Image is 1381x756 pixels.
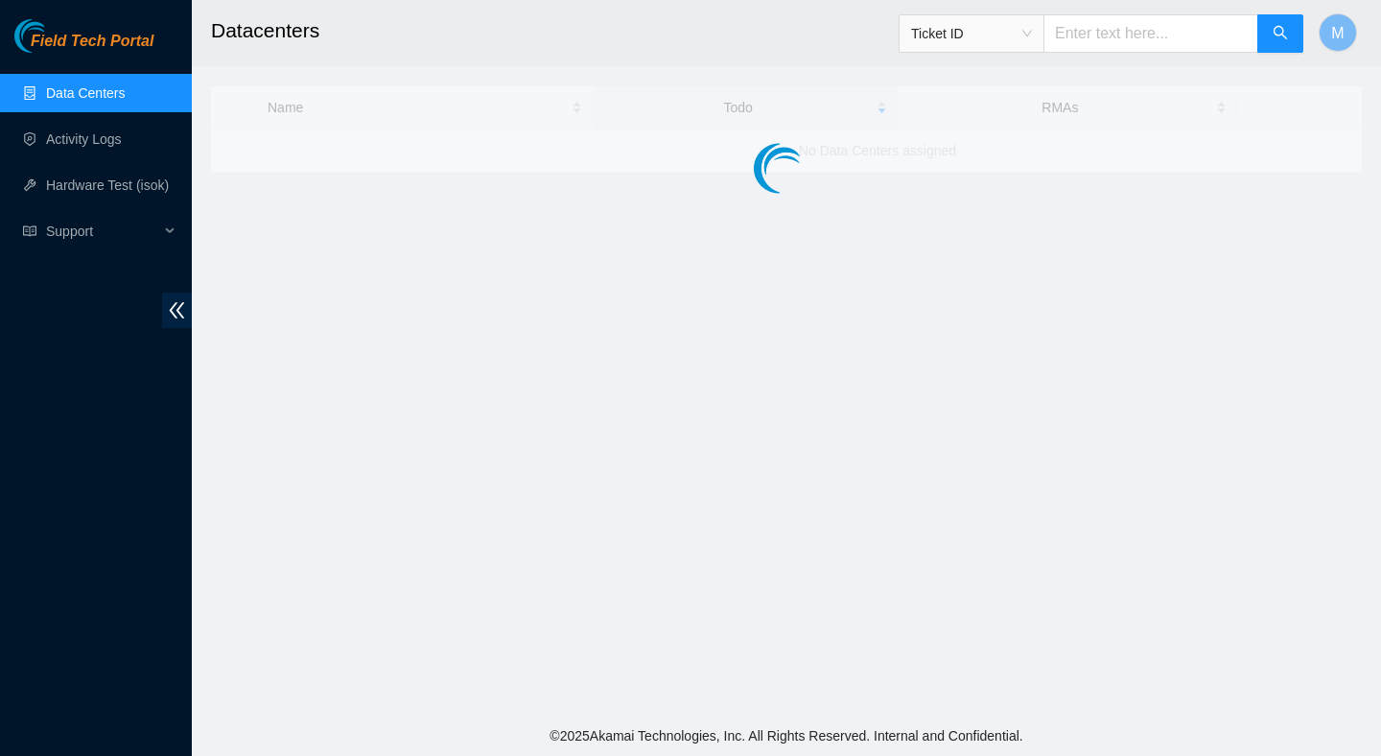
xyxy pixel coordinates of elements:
a: Activity Logs [46,131,122,147]
span: double-left [162,293,192,328]
a: Hardware Test (isok) [46,177,169,193]
footer: © 2025 Akamai Technologies, Inc. All Rights Reserved. Internal and Confidential. [192,716,1381,756]
a: Akamai TechnologiesField Tech Portal [14,35,153,59]
span: Ticket ID [911,19,1032,48]
span: Field Tech Portal [31,33,153,51]
span: search [1273,25,1288,43]
a: Data Centers [46,85,125,101]
span: Support [46,212,159,250]
button: search [1257,14,1303,53]
button: M [1319,13,1357,52]
img: Akamai Technologies [14,19,97,53]
span: read [23,224,36,238]
input: Enter text here... [1043,14,1258,53]
span: M [1331,21,1344,45]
